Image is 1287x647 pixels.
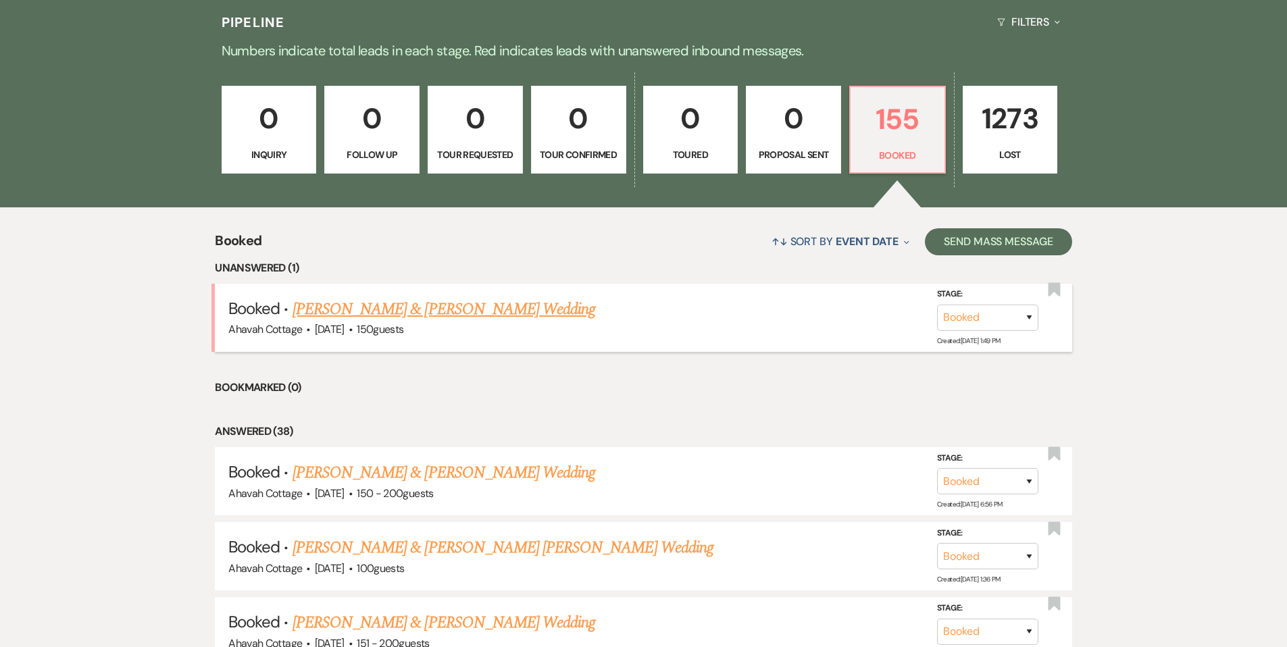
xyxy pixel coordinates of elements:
li: Bookmarked (0) [215,379,1072,396]
button: Sort By Event Date [766,224,915,259]
label: Stage: [937,287,1038,302]
span: 150 guests [357,322,403,336]
a: 0Tour Confirmed [531,86,626,174]
p: Inquiry [230,147,308,162]
button: Filters [992,4,1065,40]
p: 0 [652,96,730,141]
a: [PERSON_NAME] & [PERSON_NAME] Wedding [293,461,595,485]
span: ↑↓ [772,234,788,249]
a: 155Booked [849,86,946,174]
a: 0Follow Up [324,86,420,174]
p: Tour Confirmed [540,147,617,162]
span: Booked [215,230,261,259]
span: Booked [228,611,280,632]
label: Stage: [937,601,1038,616]
span: Ahavah Cottage [228,322,302,336]
p: Numbers indicate total leads in each stage. Red indicates leads with unanswered inbound messages. [157,40,1130,61]
span: Booked [228,536,280,557]
span: Event Date [836,234,899,249]
span: Booked [228,461,280,482]
a: [PERSON_NAME] & [PERSON_NAME] [PERSON_NAME] Wedding [293,536,713,560]
a: 0Proposal Sent [746,86,841,174]
li: Answered (38) [215,423,1072,440]
a: 0Tour Requested [428,86,523,174]
span: 150 - 200 guests [357,486,433,500]
a: 0Inquiry [222,86,317,174]
p: 155 [859,97,936,142]
p: Proposal Sent [755,147,832,162]
p: 0 [540,96,617,141]
a: [PERSON_NAME] & [PERSON_NAME] Wedding [293,297,595,321]
p: 1273 [971,96,1049,141]
p: 0 [755,96,832,141]
p: Booked [859,148,936,163]
span: [DATE] [315,322,345,336]
p: 0 [436,96,514,141]
li: Unanswered (1) [215,259,1072,277]
p: Follow Up [333,147,411,162]
p: Tour Requested [436,147,514,162]
label: Stage: [937,451,1038,466]
a: 1273Lost [963,86,1058,174]
p: Lost [971,147,1049,162]
span: Created: [DATE] 6:56 PM [937,500,1003,509]
span: Ahavah Cottage [228,561,302,575]
span: 100 guests [357,561,404,575]
a: 0Toured [643,86,738,174]
span: Created: [DATE] 1:36 PM [937,575,1001,584]
span: [DATE] [315,486,345,500]
a: [PERSON_NAME] & [PERSON_NAME] Wedding [293,611,595,635]
span: Created: [DATE] 1:49 PM [937,336,1001,345]
p: 0 [333,96,411,141]
h3: Pipeline [222,13,285,32]
p: Toured [652,147,730,162]
span: Ahavah Cottage [228,486,302,500]
span: Booked [228,298,280,319]
label: Stage: [937,526,1038,541]
p: 0 [230,96,308,141]
button: Send Mass Message [925,228,1072,255]
span: [DATE] [315,561,345,575]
